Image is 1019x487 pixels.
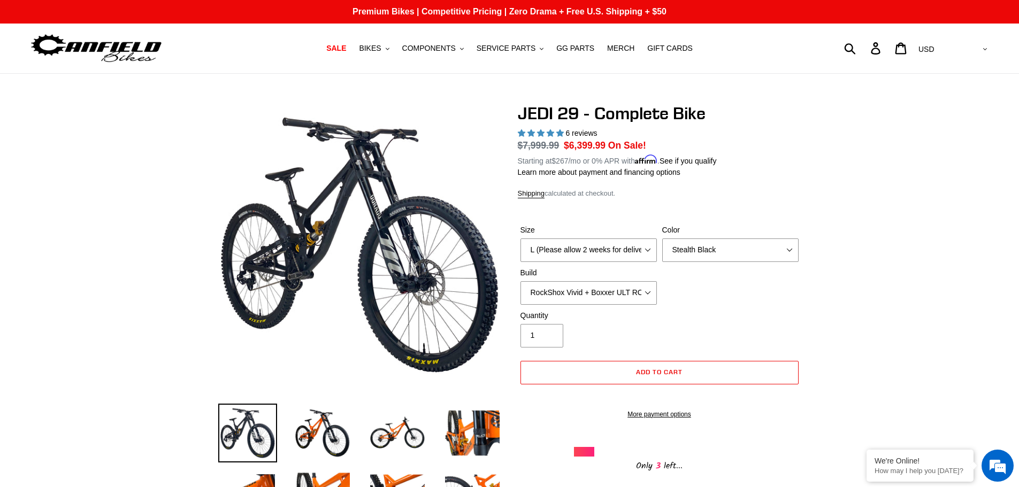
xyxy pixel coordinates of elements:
a: GG PARTS [551,41,600,56]
span: MERCH [607,44,634,53]
a: See if you qualify - Learn more about Affirm Financing (opens in modal) [660,157,717,165]
img: Canfield Bikes [29,32,163,65]
a: MERCH [602,41,640,56]
label: Color [662,225,799,236]
a: Learn more about payment and financing options [518,168,680,176]
button: COMPONENTS [397,41,469,56]
label: Quantity [520,310,657,321]
span: 3 [653,459,664,473]
div: calculated at checkout. [518,188,801,199]
input: Search [850,36,877,60]
span: SERVICE PARTS [477,44,535,53]
label: Size [520,225,657,236]
p: Starting at /mo or 0% APR with . [518,153,717,167]
span: On Sale! [608,138,646,152]
span: $6,399.99 [564,140,606,151]
s: $7,999.99 [518,140,560,151]
span: COMPONENTS [402,44,456,53]
img: Load image into Gallery viewer, JEDI 29 - Complete Bike [218,404,277,462]
span: GIFT CARDS [647,44,693,53]
span: 6 reviews [565,129,597,137]
a: GIFT CARDS [642,41,698,56]
span: GG PARTS [556,44,594,53]
button: SERVICE PARTS [471,41,549,56]
div: Only left... [574,457,745,473]
p: How may I help you today? [875,467,966,475]
a: More payment options [520,409,799,419]
img: Load image into Gallery viewer, JEDI 29 - Complete Bike [293,404,352,462]
span: 5.00 stars [518,129,566,137]
label: Build [520,267,657,279]
span: Affirm [635,155,657,164]
span: Add to cart [636,368,683,376]
img: Load image into Gallery viewer, JEDI 29 - Complete Bike [443,404,502,462]
span: SALE [326,44,346,53]
div: We're Online! [875,457,966,465]
a: Shipping [518,189,545,198]
span: BIKES [359,44,381,53]
button: BIKES [354,41,394,56]
span: $267 [551,157,568,165]
button: Add to cart [520,361,799,384]
a: SALE [321,41,351,56]
img: Load image into Gallery viewer, JEDI 29 - Complete Bike [368,404,427,462]
h1: JEDI 29 - Complete Bike [518,103,801,123]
